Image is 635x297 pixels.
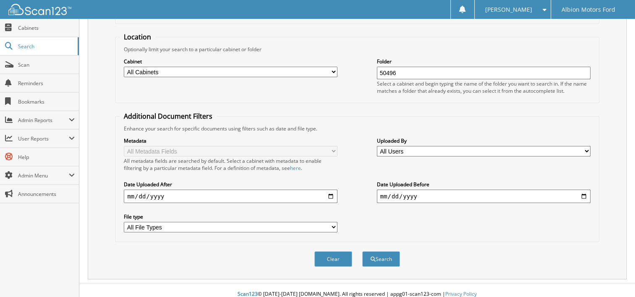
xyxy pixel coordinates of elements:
span: Admin Menu [18,172,69,179]
span: Bookmarks [18,98,75,105]
label: Metadata [124,137,337,144]
legend: Location [120,32,155,42]
label: Cabinet [124,58,337,65]
a: here [290,164,301,172]
div: Enhance your search for specific documents using filters such as date and file type. [120,125,595,132]
button: Clear [314,251,352,267]
label: Uploaded By [377,137,591,144]
span: Scan [18,61,75,68]
label: File type [124,213,337,220]
input: end [377,190,591,203]
iframe: Chat Widget [593,257,635,297]
label: Date Uploaded After [124,181,337,188]
span: [PERSON_NAME] [485,7,532,12]
span: Cabinets [18,24,75,31]
img: scan123-logo-white.svg [8,4,71,15]
span: Announcements [18,190,75,198]
span: Admin Reports [18,117,69,124]
span: Help [18,154,75,161]
div: All metadata fields are searched by default. Select a cabinet with metadata to enable filtering b... [124,157,337,172]
span: User Reports [18,135,69,142]
label: Date Uploaded Before [377,181,591,188]
span: Search [18,43,73,50]
label: Folder [377,58,591,65]
div: Optionally limit your search to a particular cabinet or folder [120,46,595,53]
span: Reminders [18,80,75,87]
div: Select a cabinet and begin typing the name of the folder you want to search in. If the name match... [377,80,591,94]
legend: Additional Document Filters [120,112,217,121]
span: Albion Motors Ford [562,7,615,12]
input: start [124,190,337,203]
button: Search [362,251,400,267]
